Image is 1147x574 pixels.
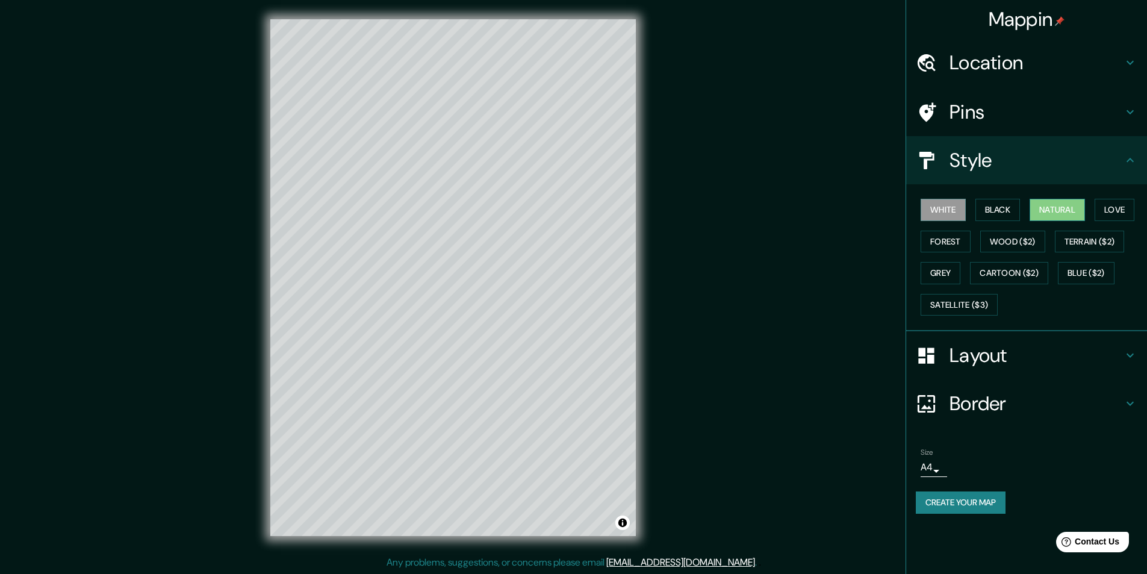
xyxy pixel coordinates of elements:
[975,199,1021,221] button: Black
[1055,16,1065,26] img: pin-icon.png
[989,7,1065,31] h4: Mappin
[906,331,1147,379] div: Layout
[950,343,1123,367] h4: Layout
[980,231,1045,253] button: Wood ($2)
[916,491,1006,514] button: Create your map
[906,88,1147,136] div: Pins
[921,458,947,477] div: A4
[950,148,1123,172] h4: Style
[921,231,971,253] button: Forest
[950,51,1123,75] h4: Location
[970,262,1048,284] button: Cartoon ($2)
[1055,231,1125,253] button: Terrain ($2)
[387,555,757,570] p: Any problems, suggestions, or concerns please email .
[921,448,933,458] label: Size
[757,555,759,570] div: .
[906,136,1147,184] div: Style
[1040,527,1134,561] iframe: Help widget launcher
[906,379,1147,428] div: Border
[1095,199,1134,221] button: Love
[921,199,966,221] button: White
[906,39,1147,87] div: Location
[606,556,755,569] a: [EMAIL_ADDRESS][DOMAIN_NAME]
[759,555,761,570] div: .
[615,516,630,530] button: Toggle attribution
[950,392,1123,416] h4: Border
[921,262,960,284] button: Grey
[921,294,998,316] button: Satellite ($3)
[1030,199,1085,221] button: Natural
[1058,262,1114,284] button: Blue ($2)
[950,100,1123,124] h4: Pins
